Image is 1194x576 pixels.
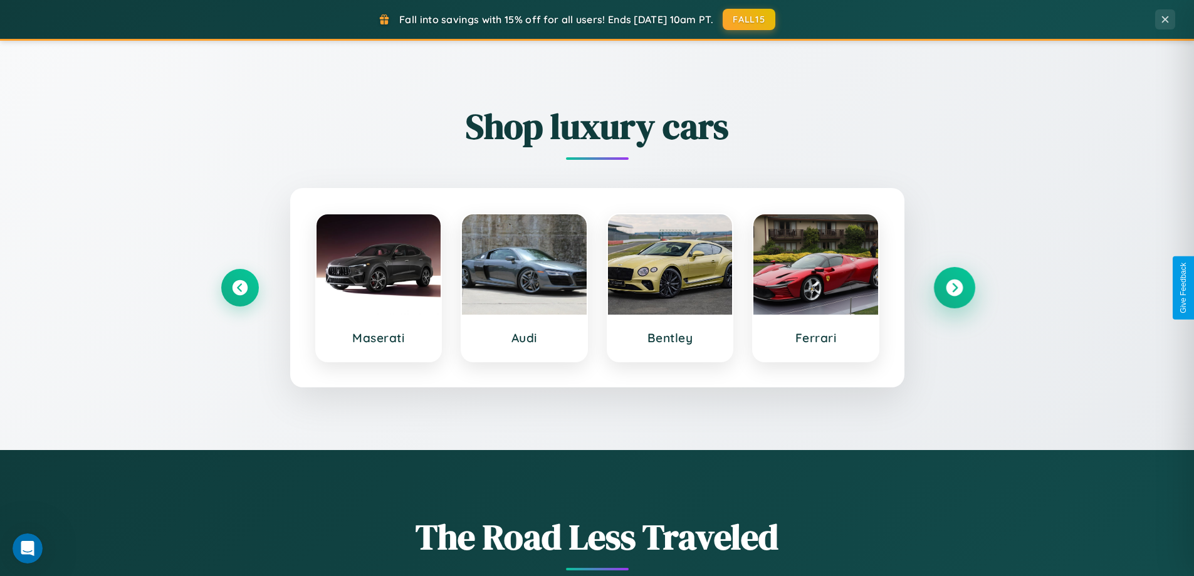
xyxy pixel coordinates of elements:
[723,9,775,30] button: FALL15
[329,330,429,345] h3: Maserati
[221,102,973,150] h2: Shop luxury cars
[221,513,973,561] h1: The Road Less Traveled
[399,13,713,26] span: Fall into savings with 15% off for all users! Ends [DATE] 10am PT.
[621,330,720,345] h3: Bentley
[13,533,43,563] iframe: Intercom live chat
[474,330,574,345] h3: Audi
[766,330,866,345] h3: Ferrari
[1179,263,1188,313] div: Give Feedback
